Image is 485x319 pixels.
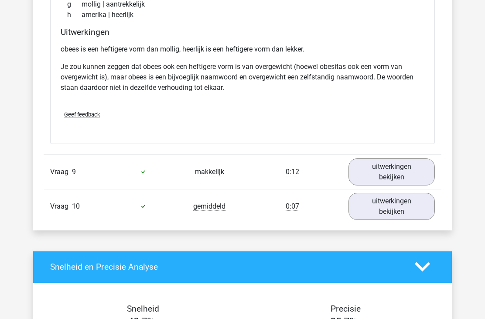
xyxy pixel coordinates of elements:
[50,262,402,272] h4: Snelheid en Precisie Analyse
[61,10,424,21] div: amerika | heerlijk
[72,202,80,211] span: 10
[61,45,424,55] p: obees is een heftigere vorm dan mollig, heerlijk is een heftigere vorm dan lekker.
[50,167,72,178] span: Vraag
[67,10,82,21] span: h
[348,159,435,186] a: uitwerkingen bekijken
[286,202,299,211] span: 0:07
[72,168,76,176] span: 9
[195,168,224,177] span: makkelijk
[61,62,424,93] p: Je zou kunnen zeggen dat obees ook een heftigere vorm is van overgewicht (hoewel obesitas ook een...
[286,168,299,177] span: 0:12
[193,202,225,211] span: gemiddeld
[348,193,435,220] a: uitwerkingen bekijken
[64,112,100,118] span: Geef feedback
[50,304,236,314] h4: Snelheid
[253,304,438,314] h4: Precisie
[61,27,424,38] h4: Uitwerkingen
[50,202,72,212] span: Vraag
